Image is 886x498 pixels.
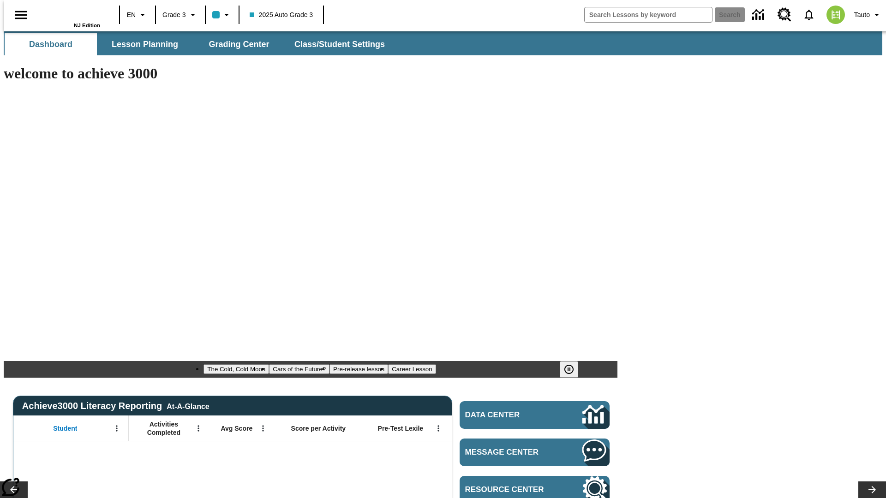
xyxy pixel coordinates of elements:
[460,439,610,466] a: Message Center
[193,33,285,55] button: Grading Center
[465,448,555,457] span: Message Center
[40,3,100,28] div: Home
[221,424,252,433] span: Avg Score
[4,33,393,55] div: SubNavbar
[256,421,270,435] button: Open Menu
[465,485,555,494] span: Resource Center
[287,33,392,55] button: Class/Student Settings
[4,65,617,82] h1: welcome to achieve 3000
[127,10,136,20] span: EN
[772,2,797,27] a: Resource Center, Will open in new tab
[858,481,886,498] button: Lesson carousel, Next
[204,364,269,374] button: Slide 1 The Cold, Cold Moon
[329,364,388,374] button: Slide 3 Pre-release lesson
[850,6,886,23] button: Profile/Settings
[797,3,821,27] a: Notifications
[192,421,205,435] button: Open Menu
[747,2,772,28] a: Data Center
[29,39,72,50] span: Dashboard
[40,4,100,23] a: Home
[167,401,209,411] div: At-A-Glance
[110,421,124,435] button: Open Menu
[291,424,346,433] span: Score per Activity
[74,23,100,28] span: NJ Edition
[560,361,587,378] div: Pause
[4,31,882,55] div: SubNavbar
[854,10,870,20] span: Tauto
[7,1,35,29] button: Open side menu
[560,361,578,378] button: Pause
[5,33,97,55] button: Dashboard
[388,364,436,374] button: Slide 4 Career Lesson
[133,420,194,437] span: Activities Completed
[431,421,445,435] button: Open Menu
[585,7,712,22] input: search field
[99,33,191,55] button: Lesson Planning
[209,6,236,23] button: Class color is light blue. Change class color
[159,6,202,23] button: Grade: Grade 3, Select a grade
[378,424,424,433] span: Pre-Test Lexile
[22,401,210,411] span: Achieve3000 Literacy Reporting
[821,3,850,27] button: Select a new avatar
[826,6,845,24] img: avatar image
[465,410,551,420] span: Data Center
[250,10,313,20] span: 2025 Auto Grade 3
[162,10,186,20] span: Grade 3
[294,39,385,50] span: Class/Student Settings
[112,39,178,50] span: Lesson Planning
[53,424,77,433] span: Student
[460,401,610,429] a: Data Center
[269,364,329,374] button: Slide 2 Cars of the Future?
[123,6,152,23] button: Language: EN, Select a language
[209,39,269,50] span: Grading Center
